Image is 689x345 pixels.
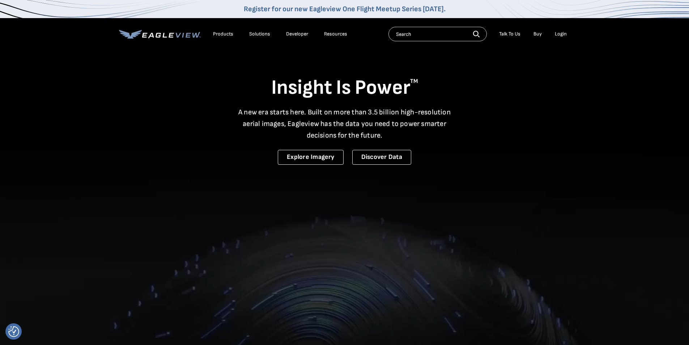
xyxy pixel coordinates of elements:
[286,31,308,37] a: Developer
[8,326,19,337] img: Revisit consent button
[234,106,455,141] p: A new era starts here. Built on more than 3.5 billion high-resolution aerial images, Eagleview ha...
[352,150,411,165] a: Discover Data
[410,78,418,85] sup: TM
[555,31,567,37] div: Login
[324,31,347,37] div: Resources
[278,150,344,165] a: Explore Imagery
[244,5,446,13] a: Register for our new Eagleview One Flight Meetup Series [DATE].
[249,31,270,37] div: Solutions
[213,31,233,37] div: Products
[119,75,570,101] h1: Insight Is Power
[499,31,520,37] div: Talk To Us
[388,27,487,41] input: Search
[8,326,19,337] button: Consent Preferences
[533,31,542,37] a: Buy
